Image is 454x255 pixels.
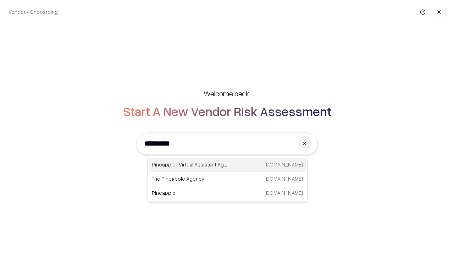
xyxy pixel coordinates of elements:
[147,156,308,202] div: Suggestions
[265,175,303,182] p: [DOMAIN_NAME]
[152,175,227,182] p: The Pineapple Agency
[204,89,250,98] h5: Welcome back,
[9,8,58,16] p: Vendor / Onboarding
[152,189,227,197] p: Pineapple
[152,161,227,168] p: Pineapple | Virtual Assistant Agency
[265,189,303,197] p: [DOMAIN_NAME]
[265,161,303,168] p: [DOMAIN_NAME]
[123,104,331,118] h2: Start A New Vendor Risk Assessment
